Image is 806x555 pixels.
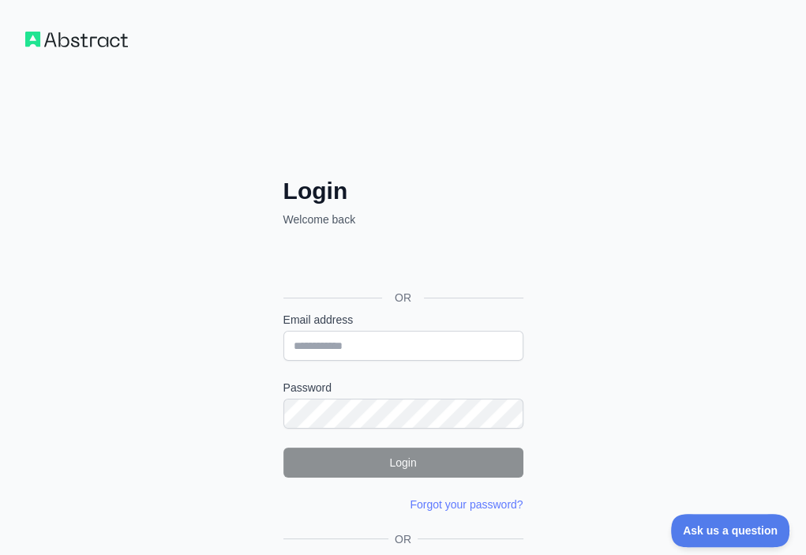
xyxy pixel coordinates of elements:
[382,290,424,306] span: OR
[276,245,528,279] iframe: Przycisk Zaloguj się przez Google
[283,212,523,227] p: Welcome back
[283,448,523,478] button: Login
[283,380,523,396] label: Password
[25,32,128,47] img: Workflow
[283,177,523,205] h2: Login
[671,514,790,547] iframe: Toggle Customer Support
[388,531,418,547] span: OR
[283,312,523,328] label: Email address
[410,498,523,511] a: Forgot your password?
